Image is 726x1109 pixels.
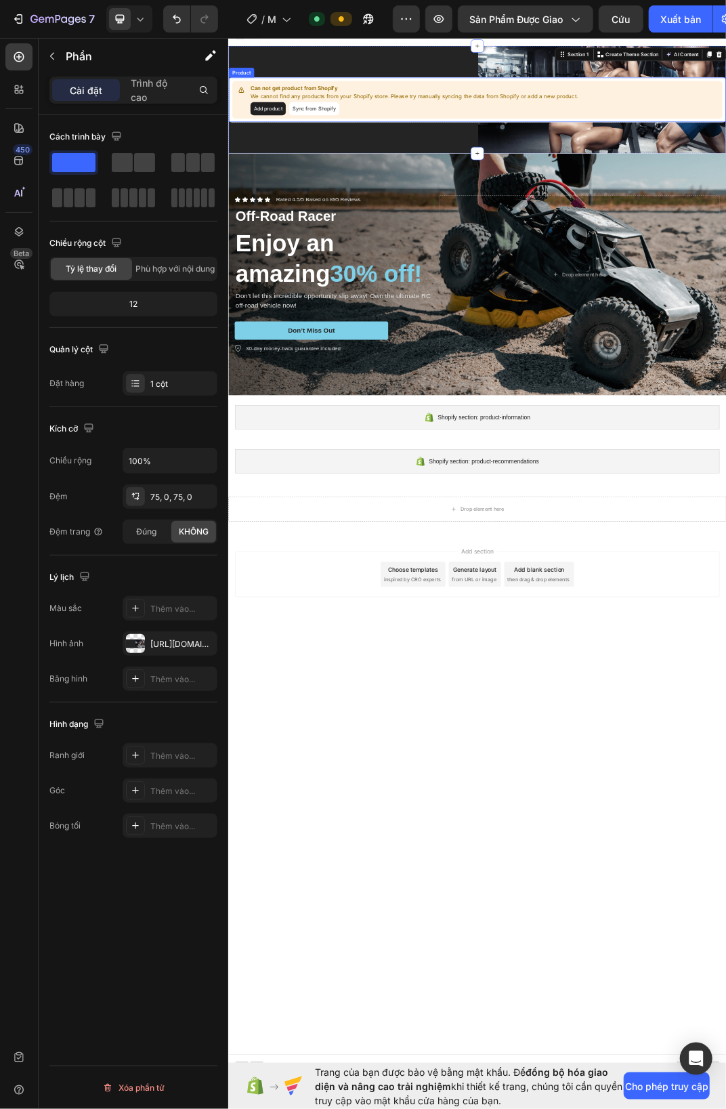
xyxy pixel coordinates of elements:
font: [URL][DOMAIN_NAME] [150,639,238,649]
font: Sản phẩm được giao [469,14,563,25]
font: Beta [14,249,29,258]
button: Xuất bản [649,5,712,33]
button: Cứu [599,5,643,33]
font: Thêm vào... [150,821,195,831]
font: Đệm trang [49,526,90,537]
span: inspired by CRO experts [254,893,347,905]
font: Trình độ cao [131,77,167,103]
div: Hoàn tác/Làm lại [163,5,218,33]
font: Hình dạng [49,719,88,729]
button: Cho phép truy cập [624,1072,710,1100]
font: Ranh giới [49,750,85,760]
h2: Enjoy an amazing [10,322,338,425]
font: Bóng tối [49,820,81,831]
input: Tự động [123,448,217,473]
span: Shopify section: product-information [341,626,492,642]
font: 75, 0, 75, 0 [150,492,192,502]
p: Create Theme Section [616,35,702,47]
span: Shopify section: product-recommendations [327,698,507,714]
font: Xuất bản [660,14,701,25]
span: then drag & drop elements [456,893,557,905]
font: 450 [16,145,30,154]
font: Phù hợp với nội dung [136,264,215,274]
font: Trang của bạn được bảo vệ bằng mật khẩu. Để [315,1066,526,1078]
font: đồng bộ hóa giao diện và nâng cao trải nghiệm [315,1066,608,1092]
p: Off-Road Racer [12,292,337,321]
font: Kích cỡ [49,423,78,434]
font: khi thiết kế trang, chúng tôi cần quyền truy cập vào mật khẩu cửa hàng của bạn. [315,1081,622,1106]
font: Thêm vào... [150,751,195,761]
font: Cứu [612,14,631,25]
span: 30% off! [166,377,316,421]
font: 12 [129,299,137,309]
font: Đúng [136,526,156,537]
button: Sản phẩm được giao [458,5,593,33]
font: Màu sắc [49,603,82,613]
p: Phần [66,48,177,64]
font: Cho phép truy cập [625,1081,708,1092]
font: Tỷ lệ thay đổi [66,264,117,274]
iframe: Khu vực thiết kế [228,29,726,1072]
button: Sync from Shopify [99,119,181,141]
span: from URL or image [365,893,437,905]
font: Đệm [49,491,68,501]
button: Xóa phần tử [49,1077,217,1099]
font: Hình ảnh [49,638,83,648]
div: Mở Intercom Messenger [680,1043,712,1075]
span: Add section [375,845,439,860]
button: Add product [36,119,93,141]
div: Drop element here [379,778,450,789]
font: KHÔNG [179,526,209,537]
div: Section 1 [551,35,591,47]
div: Choose templates [261,876,343,890]
font: Lý lịch [49,572,74,582]
font: Cài đặt [70,85,102,96]
button: 7 [5,5,101,33]
font: 7 [89,12,95,26]
p: Rated 4.5/5 Based on 895 Reviews [78,273,216,285]
font: Thêm vào... [150,674,195,684]
div: Add blank section [466,876,549,890]
div: Drop element here [545,396,617,406]
font: / [261,14,265,25]
font: Thêm vào... [150,786,195,796]
div: Product [3,65,39,77]
p: Can not get product from Shopify [36,90,571,104]
font: Mẫu sản phẩm gốc của Shopify [268,14,285,310]
div: Generate layout [367,876,438,890]
font: 1 cột [150,379,168,389]
font: Quản lý cột [49,344,93,354]
p: 30-day money-back guarantee included [28,515,183,528]
font: Thêm vào... [150,604,195,614]
p: Don't let this incredible opportunity slip away! Own the ultimate RC off-road vehicle now! [12,427,337,460]
font: Chiều rộng cột [49,238,106,248]
button: Don’t Miss Out [10,478,261,508]
font: Chiều rộng [49,455,91,465]
div: Don’t Miss Out [98,486,174,500]
font: Góc [49,785,65,795]
p: We cannot find any products from your Shopify store. Please try manually syncing the data from Sh... [36,104,571,117]
font: Phần [66,49,92,63]
font: Cách trình bày [49,131,106,142]
font: Băng hình [49,673,87,684]
font: Xóa phần tử [119,1083,165,1093]
font: Đặt hàng [49,378,84,388]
